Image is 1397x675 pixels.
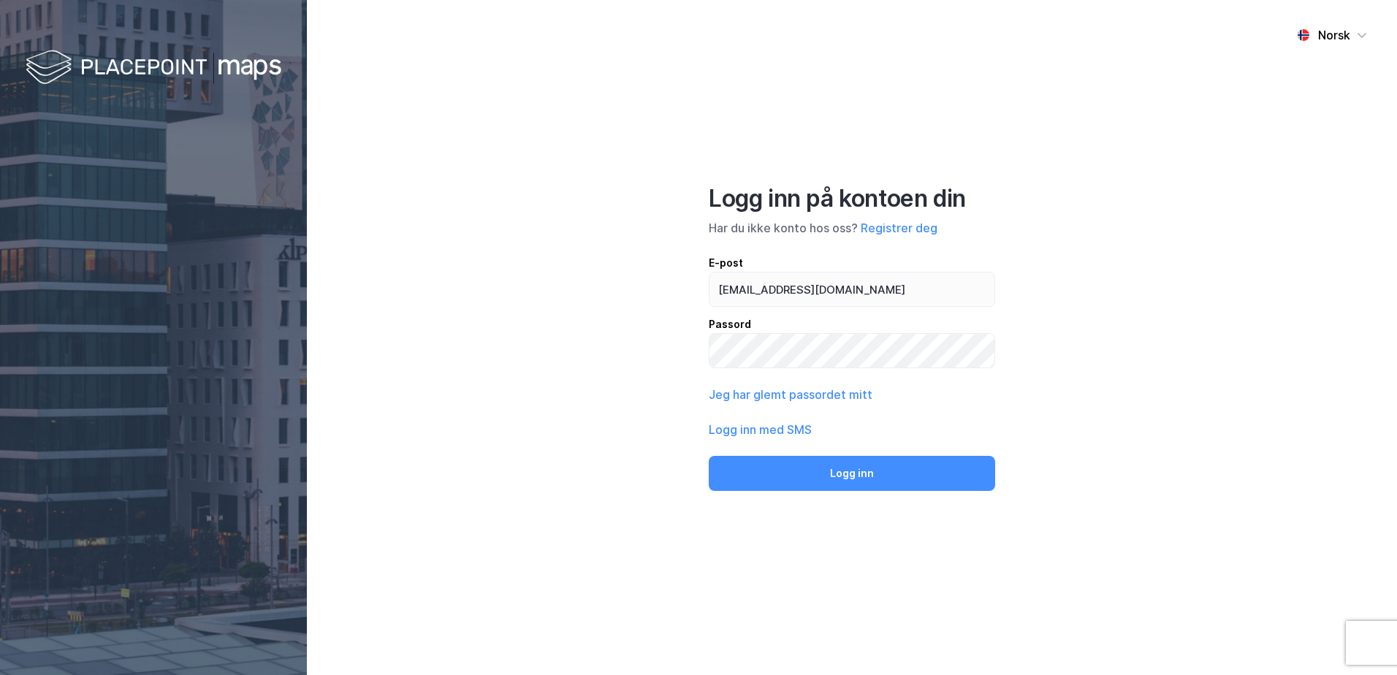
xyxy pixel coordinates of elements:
div: Passord [709,316,995,333]
div: E-post [709,254,995,272]
img: logo-white.f07954bde2210d2a523dddb988cd2aa7.svg [26,47,281,90]
button: Jeg har glemt passordet mitt [709,386,872,403]
button: Logg inn [709,456,995,491]
iframe: Chat Widget [1324,605,1397,675]
div: Norsk [1318,26,1350,44]
button: Registrer deg [861,219,937,237]
button: Logg inn med SMS [709,421,812,438]
div: Logg inn på kontoen din [709,184,995,213]
div: Har du ikke konto hos oss? [709,219,995,237]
